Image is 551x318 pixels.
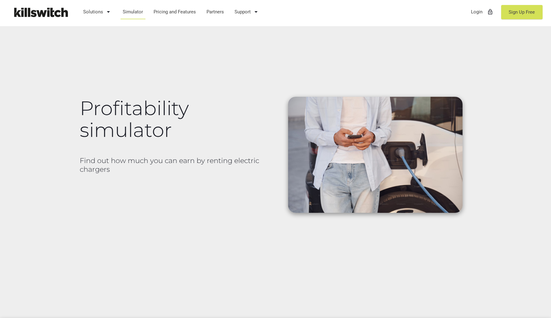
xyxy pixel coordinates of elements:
[80,156,272,174] h2: Find out how much you can earn by renting electric chargers
[80,4,115,20] a: Solutions
[120,4,146,20] a: Simulator
[105,4,112,19] i: arrow_drop_down
[204,4,227,20] a: Partners
[151,4,199,20] a: Pricing and Features
[252,4,260,19] i: arrow_drop_down
[468,4,496,20] a: Loginlock_outline
[487,4,493,19] i: lock_outline
[288,97,463,213] img: Men charging his vehicle from EV charger with integrated payments
[232,4,263,20] a: Support
[501,5,543,19] a: Sign Up Free
[9,5,72,20] img: Killswitch
[80,97,272,141] h1: Profitability simulator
